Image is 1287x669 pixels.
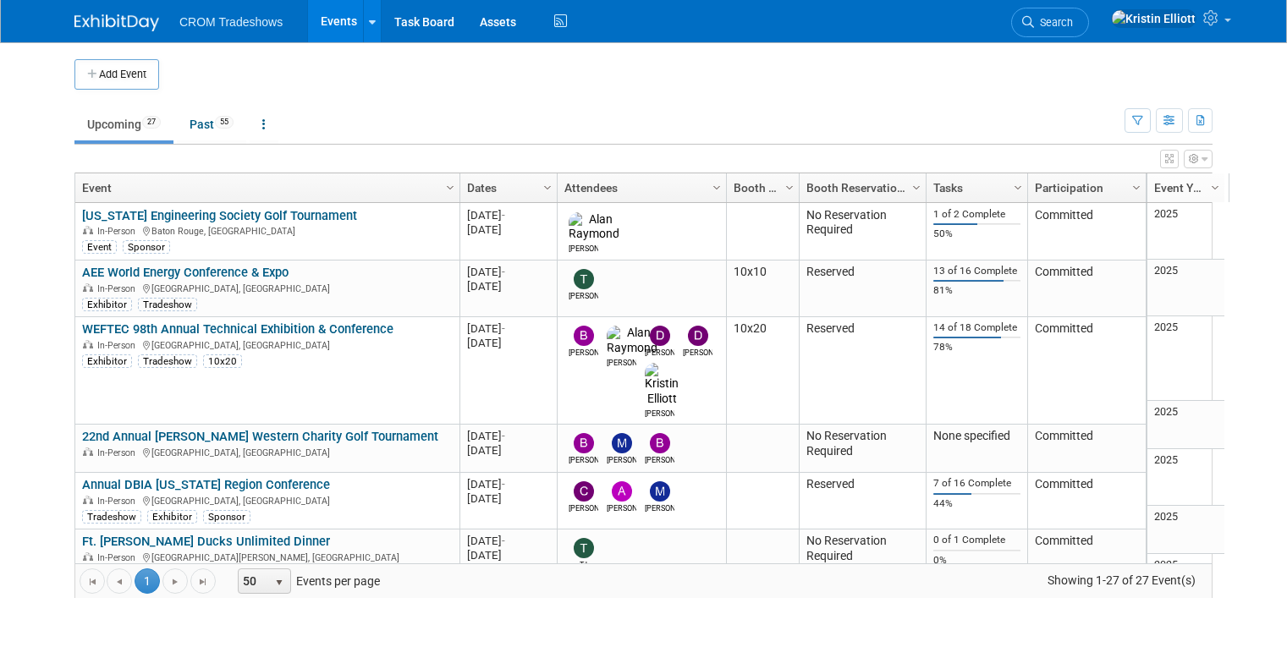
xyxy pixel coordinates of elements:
td: 2025 [1147,203,1224,260]
span: In-Person [97,447,140,458]
td: Committed [1027,529,1146,578]
img: In-Person Event [83,340,93,348]
a: Go to the next page [162,568,188,594]
a: Ft. [PERSON_NAME] Ducks Unlimited Dinner [82,534,330,549]
span: 55 [215,116,234,129]
span: - [502,209,505,222]
span: 27 [142,116,161,129]
a: Column Settings [781,173,800,199]
a: Event Year [1154,173,1213,202]
div: 81% [933,284,1020,297]
a: Search [1011,8,1089,37]
td: Committed [1027,203,1146,260]
div: 50% [933,228,1020,240]
span: CROM Tradeshows [179,15,283,29]
div: Tod Green [569,289,598,302]
img: Alan Raymond [607,326,657,356]
div: 7 of 16 Complete [933,477,1020,490]
div: Baton Rouge, [GEOGRAPHIC_DATA] [82,223,452,238]
span: - [502,535,505,547]
div: 13 of 16 Complete [933,265,1020,277]
div: Sponsor [123,240,170,254]
span: Column Settings [783,181,796,195]
a: Column Settings [708,173,727,199]
div: 10x20 [203,354,242,368]
td: Reserved [799,260,926,317]
div: [DATE] [467,429,549,443]
div: 1 of 2 Complete [933,208,1020,221]
span: Go to the first page [85,575,99,589]
a: Booth Size [734,173,788,202]
img: Tod Green [574,269,594,289]
span: Go to the last page [196,575,210,589]
div: [GEOGRAPHIC_DATA], [GEOGRAPHIC_DATA] [82,281,452,295]
div: [DATE] [467,477,549,491]
td: 10x10 [726,260,799,317]
div: [DATE] [467,279,549,293]
span: Column Settings [1130,181,1143,195]
td: 2025 [1147,260,1224,316]
div: Blake Roberts [645,453,674,466]
div: Cameron Kenyon [569,502,598,514]
div: Tradeshow [138,354,197,368]
img: TJ Williams [574,538,594,558]
td: 10x20 [726,317,799,425]
a: Column Settings [539,173,558,199]
span: In-Person [97,283,140,294]
a: WEFTEC 98th Annual Technical Exhibition & Conference [82,321,393,337]
a: Attendees [564,173,715,202]
div: Alexander Ciasca [607,502,636,514]
a: [US_STATE] Engineering Society Golf Tournament [82,208,357,223]
div: Exhibitor [147,510,197,524]
img: Bobby Oyenarte [574,326,594,346]
span: Go to the previous page [113,575,126,589]
a: Column Settings [1128,173,1147,199]
img: Michael Brandao [650,481,670,502]
div: Tradeshow [82,510,141,524]
img: In-Person Event [83,226,93,234]
span: Column Settings [710,181,723,195]
img: Branden Peterson [574,433,594,453]
a: Go to the previous page [107,568,132,594]
div: Kristin Elliott [645,407,674,419]
img: Cameron Kenyon [574,481,594,502]
td: 2025 [1147,401,1224,449]
span: Column Settings [1208,181,1222,195]
div: Event [82,240,117,254]
div: Daniel Haugland [645,346,674,359]
div: [DATE] [467,548,549,562]
div: 44% [933,497,1020,510]
div: 78% [933,341,1020,354]
td: Committed [1027,317,1146,425]
span: In-Person [97,552,140,563]
td: Reserved [799,473,926,529]
div: None specified [933,429,1020,444]
a: Tasks [933,173,1016,202]
button: Add Event [74,59,159,90]
a: Upcoming27 [74,108,173,140]
td: Reserved [799,317,926,425]
img: Daniel Haugland [650,326,670,346]
span: 1 [135,568,160,594]
a: Annual DBIA [US_STATE] Region Conference [82,477,330,492]
img: Alan Raymond [569,212,619,243]
a: Participation [1035,173,1135,202]
div: Branden Peterson [569,453,598,466]
td: Committed [1027,260,1146,317]
span: In-Person [97,340,140,351]
span: 50 [239,569,267,593]
td: No Reservation Required [799,529,926,578]
a: Go to the last page [190,568,216,594]
span: Column Settings [541,181,554,195]
a: Past55 [177,108,246,140]
span: Events per page [217,568,397,594]
div: [DATE] [467,222,549,237]
div: 0 of 1 Complete [933,534,1020,546]
td: No Reservation Required [799,425,926,473]
div: Sponsor [203,510,250,524]
span: Showing 1-27 of 27 Event(s) [1032,568,1212,592]
span: Search [1034,16,1073,29]
a: Column Settings [908,173,927,199]
div: [GEOGRAPHIC_DATA], [GEOGRAPHIC_DATA] [82,445,452,459]
td: Committed [1027,425,1146,473]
